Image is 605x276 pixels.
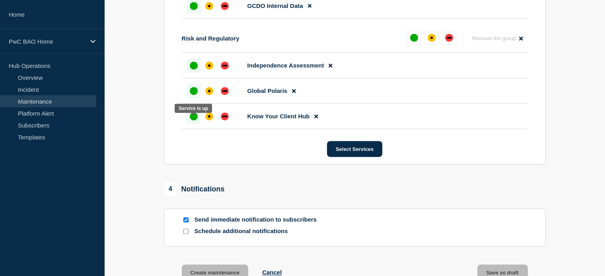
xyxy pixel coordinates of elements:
[164,182,225,196] div: Notifications
[221,2,229,10] div: down
[472,35,516,41] span: Remove the group
[442,31,456,45] button: down
[205,62,213,69] div: affected
[205,112,213,120] div: affected
[205,2,213,10] div: affected
[205,87,213,95] div: affected
[9,38,85,45] p: PwC BAO Home
[164,182,177,196] span: 4
[195,228,322,235] p: Schedule additional notifications
[183,229,189,234] input: Schedule additional notifications
[410,34,418,42] div: up
[190,112,198,120] div: up
[195,216,322,224] p: Send immediate notification to subscribers
[221,87,229,95] div: down
[247,113,310,120] span: Know Your Client Hub
[467,31,528,46] button: Remove the group
[428,34,436,42] div: affected
[424,31,439,45] button: affected
[179,106,208,111] div: Service is up
[407,31,421,45] button: up
[262,269,282,276] button: Cancel
[221,62,229,69] div: down
[247,87,288,94] span: Global Polaris
[247,2,303,9] span: GCDO Internal Data
[182,35,239,42] p: Risk and Regulatory
[190,62,198,69] div: up
[327,141,382,157] button: Select Services
[190,2,198,10] div: up
[183,217,189,222] input: Send immediate notification to subscribers
[247,62,324,69] span: Independence Assessment
[445,34,453,42] div: down
[221,112,229,120] div: down
[190,87,198,95] div: up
